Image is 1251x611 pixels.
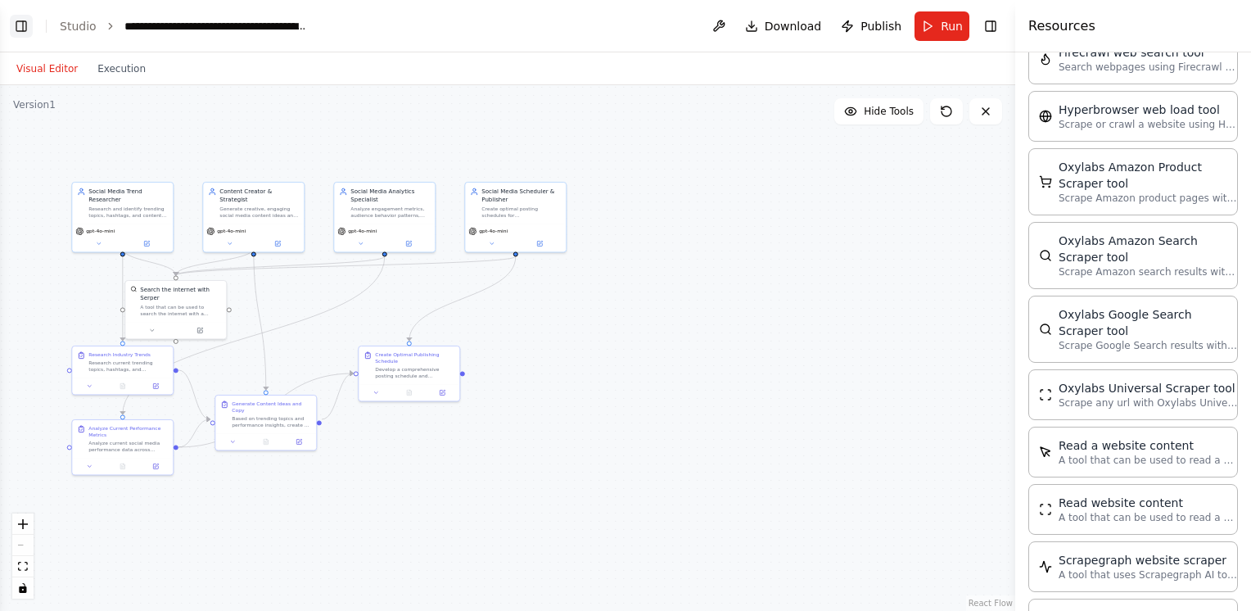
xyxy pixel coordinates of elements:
button: No output available [106,461,140,471]
g: Edge from 2d0cf709-8485-40e7-9a8a-d957135e207b to ff439537-f7ad-4220-a132-61ce53f9ffdf [405,256,520,341]
div: Based on trending topics and performance insights, create a comprehensive content strategy with s... [232,415,311,428]
g: Edge from 32116b67-f92f-4a66-bdb7-1604c6dba508 to fea2588a-93c9-48e9-83c8-fe88752ec694 [172,248,258,275]
p: Search webpages using Firecrawl and return the results [1059,61,1239,74]
img: HyperbrowserLoadTool [1039,110,1052,123]
h4: Resources [1028,16,1095,36]
g: Edge from 63b2bbe6-568e-4fbf-b0ed-f48ae2ed931e to 4a652555-3676-48c5-9a48-069a5dd68e26 [178,366,210,423]
img: SerperDevTool [130,286,137,292]
button: Open in side panel [255,238,301,248]
div: Research current trending topics, hashtags, and conversation themes in the {industry} industry ac... [88,360,168,373]
button: Open in side panel [386,238,432,248]
div: Generate Content Ideas and CopyBased on trending topics and performance insights, create a compre... [215,395,317,450]
button: No output available [106,381,140,391]
button: Open in side panel [428,387,456,397]
button: Open in side panel [177,325,224,335]
span: gpt-4o-mini [86,228,115,234]
span: Run [941,18,963,34]
p: A tool that can be used to read a website content. [1059,454,1239,467]
a: Studio [60,20,97,33]
img: OxylabsAmazonProductScraperTool [1039,175,1052,188]
span: Download [765,18,822,34]
g: Edge from 32116b67-f92f-4a66-bdb7-1604c6dba508 to 4a652555-3676-48c5-9a48-069a5dd68e26 [250,248,270,390]
button: Show left sidebar [10,15,33,38]
button: Open in side panel [142,381,169,391]
div: Social Media Scheduler & PublisherCreate optimal posting schedules for {target_platforms} based o... [464,182,567,253]
div: Content Creator & Strategist [219,188,299,204]
g: Edge from b32c86a1-7cdb-4184-99ec-9cac84d2f197 to 4a652555-3676-48c5-9a48-069a5dd68e26 [178,415,210,451]
span: Publish [860,18,901,34]
button: Hide Tools [834,98,924,124]
div: Oxylabs Universal Scraper tool [1059,380,1239,396]
div: React Flow controls [12,514,34,599]
div: Analyze engagement metrics, audience behavior patterns, and performance data across {target_platf... [350,206,430,219]
div: Create optimal posting schedules for {target_platforms} based on audience analytics and engagemen... [481,206,561,219]
img: OxylabsUniversalScraperTool [1039,388,1052,401]
div: Research Industry TrendsResearch current trending topics, hashtags, and conversation themes in th... [71,346,174,396]
button: Execution [88,59,156,79]
div: Social Media Analytics Specialist [350,188,430,204]
img: FirecrawlSearchTool [1039,52,1052,66]
div: Create Optimal Publishing ScheduleDevelop a comprehensive posting schedule and publishing workflo... [358,346,460,402]
p: Scrape any url with Oxylabs Universal Scraper [1059,396,1239,410]
p: Scrape Amazon search results with Oxylabs Amazon Search Scraper [1059,265,1239,278]
div: Oxylabs Google Search Scraper tool [1059,306,1239,339]
img: ScrapegraphScrapeTool [1039,560,1052,573]
button: toggle interactivity [12,577,34,599]
g: Edge from 4a652555-3676-48c5-9a48-069a5dd68e26 to ff439537-f7ad-4220-a132-61ce53f9ffdf [322,369,354,423]
div: Hyperbrowser web load tool [1059,102,1239,118]
div: Read a website content [1059,437,1239,454]
div: Generate creative, engaging social media content ideas and copy optimized for {target_platforms} ... [219,206,299,219]
div: Social Media Trend ResearcherResearch and identify trending topics, hashtags, and content themes ... [71,182,174,253]
div: Version 1 [13,98,56,111]
div: A tool that can be used to search the internet with a search_query. Supports different search typ... [140,304,221,317]
g: Edge from b32c86a1-7cdb-4184-99ec-9cac84d2f197 to ff439537-f7ad-4220-a132-61ce53f9ffdf [178,369,354,451]
button: No output available [249,437,283,446]
div: SerperDevToolSearch the internet with SerperA tool that can be used to search the internet with a... [124,280,227,340]
div: Firecrawl web search tool [1059,44,1239,61]
button: Open in side panel [285,437,313,446]
div: Social Media Analytics SpecialistAnalyze engagement metrics, audience behavior patterns, and perf... [333,182,436,253]
div: Read website content [1059,495,1239,511]
g: Edge from 0b257cf4-5207-4807-9c56-933ecde3e120 to fea2588a-93c9-48e9-83c8-fe88752ec694 [119,248,180,275]
div: Social Media Trend Researcher [88,188,168,204]
img: OxylabsAmazonSearchScraperTool [1039,249,1052,262]
button: Hide right sidebar [979,15,1002,38]
div: Search the internet with Serper [140,286,221,302]
button: Open in side panel [124,238,170,248]
div: Create Optimal Publishing Schedule [375,351,454,364]
span: Hide Tools [864,105,914,118]
button: Open in side panel [517,238,563,248]
g: Edge from a1374cdd-bc18-494a-8ffa-0a6716c10049 to b32c86a1-7cdb-4184-99ec-9cac84d2f197 [119,256,389,414]
span: gpt-4o-mini [479,228,508,234]
g: Edge from 0b257cf4-5207-4807-9c56-933ecde3e120 to 63b2bbe6-568e-4fbf-b0ed-f48ae2ed931e [119,248,127,341]
img: OxylabsGoogleSearchScraperTool [1039,323,1052,336]
button: Download [738,11,829,41]
button: zoom in [12,514,34,535]
button: Run [915,11,969,41]
p: A tool that uses Scrapegraph AI to intelligently scrape website content. [1059,568,1239,582]
img: ScrapeElementFromWebsiteTool [1039,446,1052,459]
div: Develop a comprehensive posting schedule and publishing workflow for {target_platforms} using ana... [375,366,454,379]
div: Research and identify trending topics, hashtags, and content themes in the {industry} industry to... [88,206,168,219]
button: Open in side panel [142,461,169,471]
a: React Flow attribution [969,599,1013,608]
div: Oxylabs Amazon Product Scraper tool [1059,159,1239,192]
span: gpt-4o-mini [348,228,377,234]
button: fit view [12,556,34,577]
p: Scrape Amazon product pages with Oxylabs Amazon Product Scraper [1059,192,1239,205]
div: Research Industry Trends [88,351,151,358]
div: Content Creator & StrategistGenerate creative, engaging social media content ideas and copy optim... [202,182,305,253]
nav: breadcrumb [60,18,309,34]
p: Scrape Google Search results with Oxylabs Google Search Scraper [1059,339,1239,352]
p: Scrape or crawl a website using Hyperbrowser and return the contents in properly formatted markdo... [1059,118,1239,131]
div: Generate Content Ideas and Copy [232,401,311,414]
div: Analyze current social media performance data across {target_platforms} to understand audience be... [88,440,168,453]
button: Visual Editor [7,59,88,79]
div: Analyze Current Performance MetricsAnalyze current social media performance data across {target_p... [71,419,174,475]
div: Oxylabs Amazon Search Scraper tool [1059,233,1239,265]
button: Publish [834,11,908,41]
p: A tool that can be used to read a website content. [1059,511,1239,524]
img: ScrapeWebsiteTool [1039,503,1052,516]
div: Analyze Current Performance Metrics [88,425,168,438]
div: Scrapegraph website scraper [1059,552,1239,568]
